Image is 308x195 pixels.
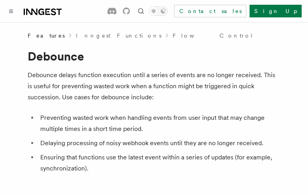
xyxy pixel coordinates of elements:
li: Ensuring that functions use the latest event within a series of updates (for example, synchroniza... [38,152,280,174]
p: Debounce delays function execution until a series of events are no longer received. This is usefu... [28,70,280,103]
h1: Debounce [28,49,280,63]
button: Toggle dark mode [149,6,168,16]
li: Preventing wasted work when handling events from user input that may change multiple times in a s... [38,112,280,134]
span: Features [28,32,65,40]
a: Contact sales [174,5,246,17]
button: Toggle navigation [6,6,16,16]
button: Find something... [136,6,146,16]
a: Sign Up [250,5,302,17]
a: Flow Control [173,32,254,40]
li: Delaying processing of noisy webhook events until they are no longer received. [38,138,280,149]
a: Inngest Functions [76,32,162,40]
